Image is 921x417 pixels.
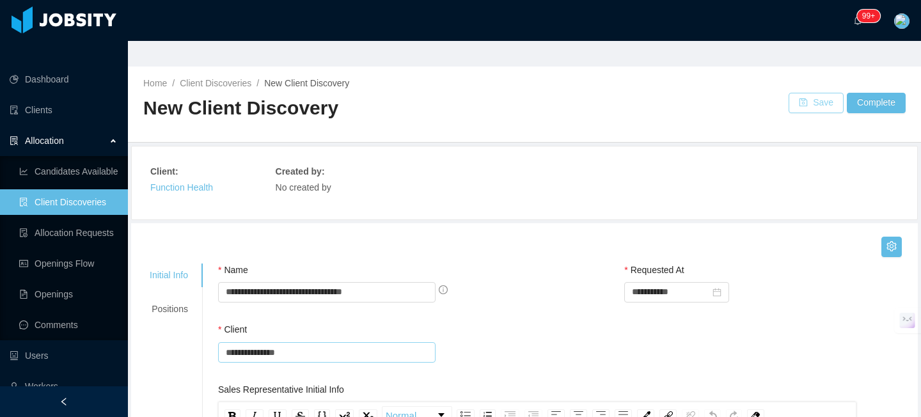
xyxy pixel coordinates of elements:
i: icon: solution [10,136,19,145]
span: Allocation [25,136,64,146]
i: icon: calendar [712,288,721,297]
a: icon: file-doneAllocation Requests [19,220,118,246]
a: icon: auditClients [10,97,118,123]
a: icon: line-chartCandidates Available [19,159,118,184]
a: icon: messageComments [19,312,118,338]
a: icon: pie-chartDashboard [10,67,118,92]
i: icon: left [59,397,68,406]
a: icon: idcardOpenings Flow [19,251,118,276]
img: 652c1980-6723-11eb-a63f-bd2498db2a24_65fc71909918b.png [894,13,909,29]
a: icon: file-searchClient Discoveries [19,189,118,215]
a: icon: robotUsers [10,343,118,368]
a: icon: userWorkers [10,374,118,399]
a: icon: file-textOpenings [19,281,118,307]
